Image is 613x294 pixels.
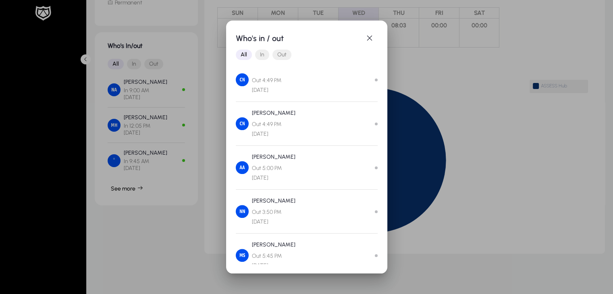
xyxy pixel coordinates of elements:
[252,152,295,162] p: [PERSON_NAME]
[236,205,249,218] img: Nourhan Nabil
[236,249,249,262] img: Milda Shawky
[252,164,295,183] span: Out 5:00 PM [DATE]
[236,117,249,130] img: Carol Nashaat
[236,32,362,45] h1: Who's in / out
[255,50,269,60] button: In
[236,73,249,86] img: Carol Nashaat
[272,50,291,60] button: Out
[252,251,295,271] span: Out 5:45 PM [DATE]
[236,161,249,174] img: Afnan Abouelwafa
[252,196,295,206] p: [PERSON_NAME]
[236,50,252,60] button: All
[252,76,295,95] span: Out 4:49 PM [DATE]
[252,207,295,227] span: Out 3:50 PM [DATE]
[252,108,295,118] p: [PERSON_NAME]
[252,120,295,139] span: Out 4:49 PM [DATE]
[236,47,378,63] mat-button-toggle-group: Font Style
[252,240,295,250] p: [PERSON_NAME]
